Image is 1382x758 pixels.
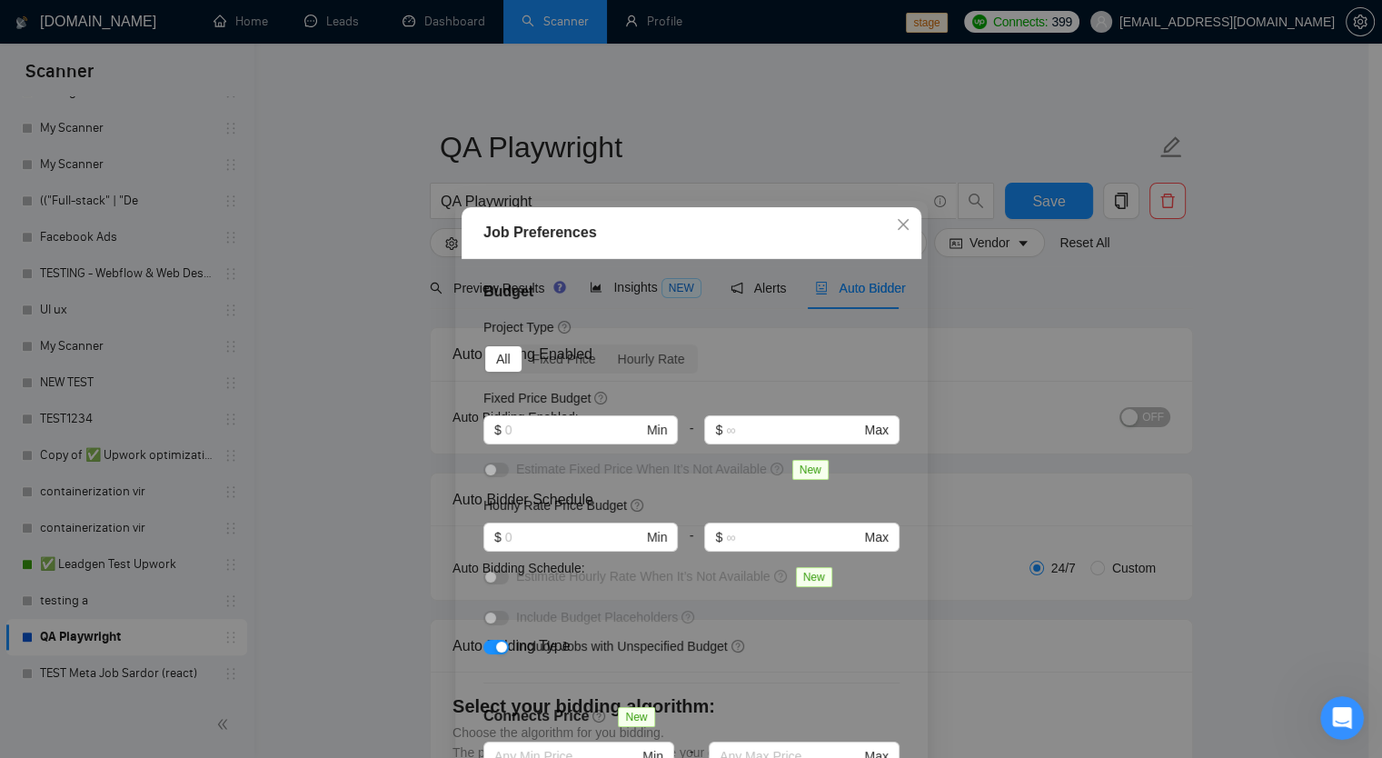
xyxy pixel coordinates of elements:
span: question-circle [592,708,607,723]
iframe: Intercom live chat [1320,696,1364,740]
div: All [485,346,522,372]
div: Close [581,7,613,40]
span: question-circle [594,390,609,404]
input: 0 [504,527,642,547]
div: Job Preferences [483,222,900,244]
button: Collapse window [546,7,581,42]
span: $ [494,527,502,547]
div: Hourly Rate [606,346,695,372]
span: Max [864,527,888,547]
span: Include Jobs with Unspecified Budget [516,639,728,653]
h4: Connects Price [483,705,589,727]
div: - [678,415,704,459]
span: $ [494,420,502,440]
span: New [791,460,828,480]
input: ∞ [726,527,860,547]
span: $ [715,527,722,547]
span: $ [715,420,722,440]
h4: Budget [483,281,900,303]
span: question-circle [773,568,788,583]
span: New [795,567,831,587]
span: Max [864,420,888,440]
span: question-circle [557,319,572,334]
span: question-circle [681,609,696,623]
span: question-circle [770,461,784,475]
button: Close [879,201,928,250]
input: ∞ [726,420,860,440]
span: close [896,217,910,232]
button: go back [12,7,46,42]
div: Fixed Price [521,346,606,372]
span: Min [646,527,667,547]
input: 0 [504,420,642,440]
span: question-circle [731,638,745,653]
span: New [618,707,654,727]
span: Estimate Fixed Price When It’s Not Available [516,462,767,476]
span: Min [646,420,667,440]
span: Include Budget Placeholders [516,610,678,624]
span: Estimate Hourly Rate When It’s Not Available [516,569,771,583]
h5: Hourly Rate Price Budget [483,495,627,515]
span: question-circle [630,497,644,512]
h5: Project Type [483,317,554,337]
div: - [678,523,704,566]
h5: Fixed Price Budget [483,388,591,408]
